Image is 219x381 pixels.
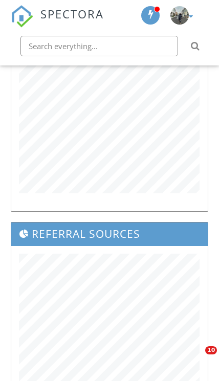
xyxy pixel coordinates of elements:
span: 10 [205,346,217,354]
img: img_2993.jpg [170,6,189,25]
a: SPECTORA [11,15,104,35]
input: Search everything... [20,36,178,56]
h3: Referral Sources [11,222,207,246]
span: SPECTORA [40,5,104,21]
iframe: Intercom live chat [184,346,209,371]
img: The Best Home Inspection Software - Spectora [11,5,33,28]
